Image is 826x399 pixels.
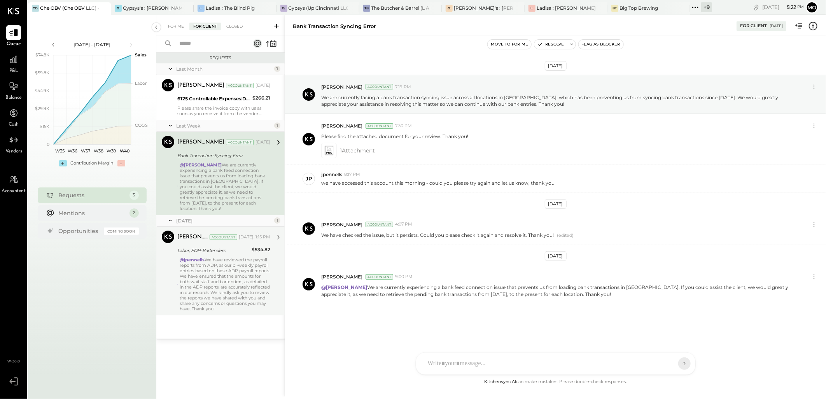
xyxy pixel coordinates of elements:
[7,41,21,48] span: Queue
[321,232,554,239] p: We have checked the issue, but it persists. Could you please check it again and resolve it. Thank...
[176,122,272,129] div: Last Week
[2,188,26,195] span: Accountant
[180,257,205,262] strong: @jpennells
[68,148,77,154] text: W36
[123,5,182,11] div: Gypsys's : [PERSON_NAME] on the levee
[395,123,412,129] span: 7:30 PM
[528,5,535,12] div: L:
[340,143,375,158] span: 1 Attachment
[176,66,272,72] div: Last Month
[537,5,596,11] div: Ladisa : [PERSON_NAME] in the Alley
[135,52,147,58] text: Sales
[321,133,468,140] p: Please find the attached document for your review. Thank you!
[344,171,360,178] span: 8:17 PM
[40,124,49,129] text: $15K
[176,217,272,224] div: [DATE]
[321,84,362,90] span: [PERSON_NAME]
[59,41,125,48] div: [DATE] - [DATE]
[545,199,567,209] div: [DATE]
[226,83,254,88] div: Accountant
[545,251,567,261] div: [DATE]
[366,222,393,227] div: Accountant
[366,84,393,89] div: Accountant
[59,227,100,235] div: Opportunities
[9,68,18,75] span: P&L
[35,106,49,111] text: $29.9K
[274,122,280,129] div: 1
[164,23,188,30] div: For Me
[395,274,413,280] span: 9:00 PM
[177,247,249,254] div: Labor, FOH-Bartenders
[0,25,27,48] a: Queue
[770,23,783,29] div: [DATE]
[5,94,22,101] span: Balance
[177,138,224,146] div: [PERSON_NAME]
[488,40,531,49] button: Move to for me
[9,121,19,128] span: Cash
[321,171,342,178] span: jpennells
[55,148,64,154] text: W35
[226,140,254,145] div: Accountant
[762,3,804,11] div: [DATE]
[363,5,370,12] div: TB
[806,1,818,14] button: Mo
[446,5,453,12] div: G:
[180,257,270,311] div: We have reviewed the payroll reports from ADP, as our bi-weekly payroll entries based on these AD...
[129,208,139,218] div: 2
[35,52,49,58] text: $74.8K
[129,191,139,200] div: 3
[222,23,247,30] div: Closed
[0,133,27,155] a: Vendors
[107,148,116,154] text: W39
[321,180,555,186] p: we have accessed this account this morning - could you please try again and let us know, thank you
[321,284,795,297] p: We are currently experiencing a bank feed connection issue that prevents us from loading bank tra...
[177,82,224,89] div: [PERSON_NAME]
[180,162,222,168] strong: @[PERSON_NAME]
[255,139,270,145] div: [DATE]
[752,3,760,11] div: copy link
[611,5,618,12] div: BT
[557,233,574,239] span: (edited)
[280,5,287,12] div: G(
[579,40,623,49] button: Flag as Blocker
[395,221,412,227] span: 4:07 PM
[206,5,255,11] div: Ladisa : The Blind Pig
[366,274,393,280] div: Accountant
[59,160,67,166] div: +
[545,61,567,71] div: [DATE]
[321,94,795,107] p: We are currently facing a bank transaction syncing issue across all locations in [GEOGRAPHIC_DATA...
[35,70,49,75] text: $59.8K
[0,172,27,195] a: Accountant
[395,84,411,90] span: 7:19 PM
[40,5,99,11] div: Che OBV (Che OBV LLC) - Ignite
[321,221,362,228] span: [PERSON_NAME]
[177,152,268,159] div: Bank Transaction Syncing Error
[59,209,126,217] div: Mentions
[366,123,393,129] div: Accountant
[59,191,126,199] div: Requests
[274,217,280,224] div: 1
[160,55,281,61] div: Requests
[274,66,280,72] div: 1
[71,160,114,166] div: Contribution Margin
[135,80,147,86] text: Labor
[534,40,567,49] button: Resolve
[0,106,27,128] a: Cash
[177,105,270,116] div: Please share the invoice copy with us as soon as you receive it from the vendor. Thank you!
[454,5,513,11] div: [PERSON_NAME]'s : [PERSON_NAME]'s
[0,52,27,75] a: P&L
[252,94,270,102] div: $266.21
[740,23,767,29] div: For Client
[117,160,125,166] div: -
[701,2,712,12] div: + 9
[180,162,270,211] div: We are currently experiencing a bank feed connection issue that prevents us from loading bank tra...
[189,23,221,30] div: For Client
[289,5,348,11] div: Gypsys (Up Cincinnati LLC) - Ignite
[32,5,39,12] div: CO
[115,5,122,12] div: G:
[119,148,129,154] text: W40
[210,234,237,240] div: Accountant
[321,284,367,290] strong: @[PERSON_NAME]
[239,234,270,240] div: [DATE], 1:15 PM
[619,5,658,11] div: Big Top Brewing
